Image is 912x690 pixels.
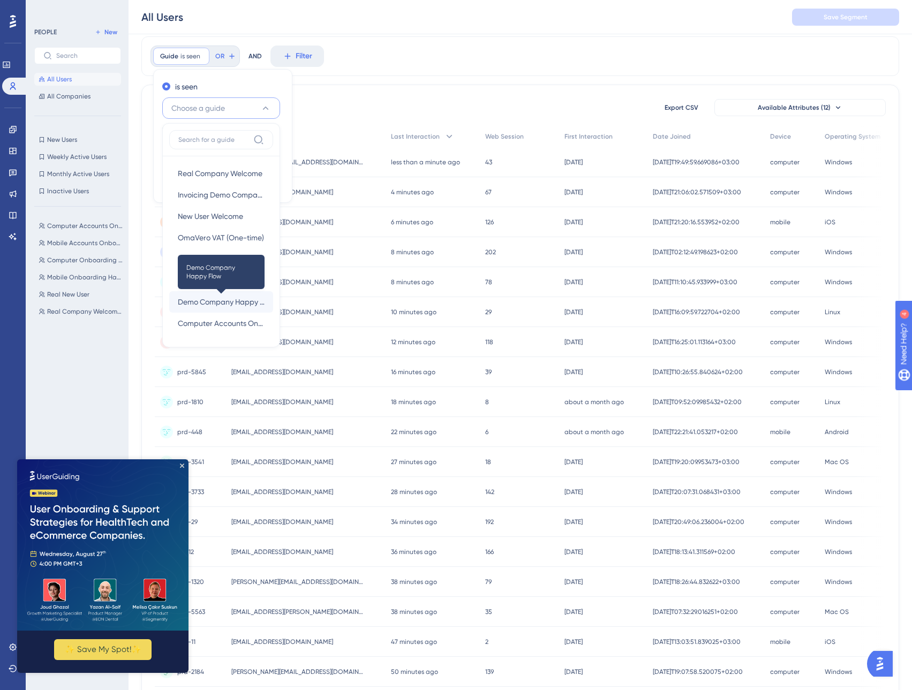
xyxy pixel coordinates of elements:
[564,668,583,676] time: [DATE]
[714,99,886,116] button: Available Attributes (12)
[391,132,440,141] span: Last Interaction
[485,278,492,286] span: 78
[653,308,740,316] span: [DATE]T16:09:59.722704+02:00
[34,73,121,86] button: All Users
[653,368,743,376] span: [DATE]T10:26:55.840624+02:00
[177,578,204,586] span: prd-1320
[391,248,434,256] time: 8 minutes ago
[74,5,78,14] div: 4
[653,548,735,556] span: [DATE]T18:13:41.311569+02:00
[770,548,800,556] span: computer
[770,638,790,646] span: mobile
[391,308,436,316] time: 10 minutes ago
[564,308,583,316] time: [DATE]
[47,187,89,195] span: Inactive Users
[231,338,333,346] span: [EMAIL_ADDRESS][DOMAIN_NAME]
[485,578,492,586] span: 79
[770,278,800,286] span: computer
[25,3,67,16] span: Need Help?
[485,338,493,346] span: 118
[564,218,583,226] time: [DATE]
[47,256,123,264] span: Computer Onboarding Happy Flow Segment
[34,133,121,146] button: New Users
[171,102,225,115] span: Choose a guide
[770,488,800,496] span: computer
[653,158,740,166] span: [DATE]T19:49:59.669086+03:00
[770,518,800,526] span: computer
[485,368,492,376] span: 39
[169,270,273,291] button: Mobile Accounts Onboarding
[215,52,224,60] span: OR
[34,28,57,36] div: PEOPLE
[770,428,790,436] span: mobile
[231,308,333,316] span: [EMAIL_ADDRESS][DOMAIN_NAME]
[178,210,243,223] span: New User Welcome
[564,608,583,616] time: [DATE]
[770,578,800,586] span: computer
[825,608,849,616] span: Mac OS
[770,158,800,166] span: computer
[177,368,206,376] span: prd-5845
[653,218,740,226] span: [DATE]T21:20:16.553952+02:00
[391,158,460,166] time: less than a minute ago
[770,458,800,466] span: computer
[47,75,72,84] span: All Users
[665,103,698,112] span: Export CSV
[56,52,112,59] input: Search
[169,163,273,184] button: Real Company Welcome
[391,398,436,406] time: 18 minutes ago
[231,488,333,496] span: [EMAIL_ADDRESS][DOMAIN_NAME]
[564,518,583,526] time: [DATE]
[653,488,741,496] span: [DATE]T20:07:31.068431+03:00
[231,398,333,406] span: [EMAIL_ADDRESS][DOMAIN_NAME]
[178,295,265,308] span: Demo Company Happy Flow
[391,218,433,226] time: 6 minutes ago
[564,132,613,141] span: First Interaction
[231,218,333,226] span: [EMAIL_ADDRESS][DOMAIN_NAME]
[248,46,262,67] div: AND
[770,218,790,226] span: mobile
[653,132,691,141] span: Date Joined
[485,132,524,141] span: Web Session
[653,518,744,526] span: [DATE]T20:49:06.236004+02:00
[825,578,852,586] span: Windows
[825,518,852,526] span: Windows
[34,150,121,163] button: Weekly Active Users
[825,488,852,496] span: Windows
[792,9,899,26] button: Save Segment
[653,578,740,586] span: [DATE]T18:26:44.832622+03:00
[564,548,583,556] time: [DATE]
[485,518,494,526] span: 192
[231,428,333,436] span: [EMAIL_ADDRESS][DOMAIN_NAME]
[47,135,77,144] span: New Users
[770,668,800,676] span: computer
[214,48,237,65] button: OR
[231,668,365,676] span: [PERSON_NAME][EMAIL_ADDRESS][DOMAIN_NAME]
[391,578,437,586] time: 38 minutes ago
[825,218,835,226] span: iOS
[564,398,624,406] time: about a month ago
[564,458,583,466] time: [DATE]
[825,248,852,256] span: Windows
[824,13,868,21] span: Save Segment
[34,185,121,198] button: Inactive Users
[186,263,256,280] span: Demo Company Happy Flow
[825,668,852,676] span: Windows
[34,254,127,267] button: Computer Onboarding Happy Flow Segment
[653,668,743,676] span: [DATE]T19:07:58.520075+02:00
[231,608,365,616] span: [EMAIL_ADDRESS][PERSON_NAME][DOMAIN_NAME]
[391,278,434,286] time: 8 minutes ago
[169,248,273,270] button: MOBILE Demo Company Happy Flow
[34,219,127,232] button: Computer Accounts Onboarding
[564,638,583,646] time: [DATE]
[485,188,492,196] span: 67
[47,239,123,247] span: Mobile Accounts Onboarding
[564,368,583,376] time: [DATE]
[231,458,333,466] span: [EMAIL_ADDRESS][DOMAIN_NAME]
[564,338,583,346] time: [DATE]
[564,188,583,196] time: [DATE]
[177,458,204,466] span: prd-3541
[231,248,333,256] span: [EMAIL_ADDRESS][DOMAIN_NAME]
[177,398,203,406] span: prd-1810
[564,578,583,586] time: [DATE]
